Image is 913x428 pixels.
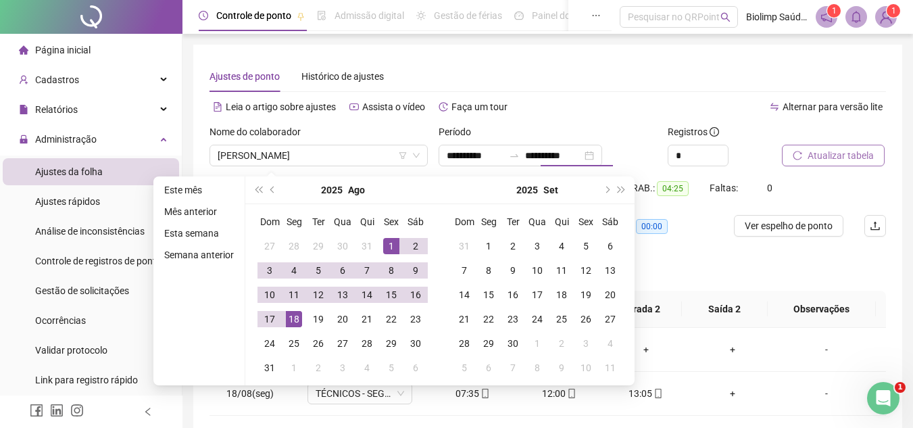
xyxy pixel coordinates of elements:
td: 2025-09-12 [574,258,598,283]
span: Histórico de ajustes [301,71,384,82]
span: mobile [566,389,576,398]
div: 5 [310,262,326,279]
td: 2025-08-20 [330,307,355,331]
div: 31 [262,360,278,376]
div: 15 [480,287,497,303]
div: 8 [383,262,399,279]
td: 2025-08-09 [403,258,428,283]
th: Seg [282,210,306,234]
td: 2025-08-19 [306,307,330,331]
div: 11 [553,262,570,279]
div: 4 [359,360,375,376]
span: pushpin [297,12,305,20]
div: 3 [335,360,351,376]
td: 2025-09-05 [379,356,403,380]
div: 31 [456,238,472,254]
td: 2025-08-18 [282,307,306,331]
div: 3 [578,335,594,352]
td: 2025-08-03 [257,258,282,283]
span: reload [793,151,802,160]
td: 2025-09-11 [549,258,574,283]
td: 2025-10-11 [598,356,622,380]
td: 2025-09-03 [525,234,549,258]
span: Ocorrências [35,315,86,326]
td: 2025-08-23 [403,307,428,331]
div: 5 [456,360,472,376]
div: 10 [262,287,278,303]
div: 4 [553,238,570,254]
div: 7 [456,262,472,279]
td: 2025-08-21 [355,307,379,331]
span: Registros [668,124,719,139]
td: 2025-08-25 [282,331,306,356]
li: Mês anterior [159,204,239,220]
div: 24 [529,311,545,327]
span: lock [19,135,28,144]
th: Qua [330,210,355,234]
span: file-text [213,102,222,112]
span: notification [820,11,833,23]
td: 2025-10-01 [525,331,549,356]
div: + [700,386,765,401]
span: Validar protocolo [35,345,107,356]
div: - [787,386,866,401]
div: 29 [480,335,497,352]
span: Controle de ponto [216,10,291,21]
div: 9 [553,360,570,376]
span: 00:00 [636,219,668,234]
span: 1 [891,6,896,16]
span: facebook [30,404,43,417]
li: Esta semana [159,225,239,241]
div: 7 [359,262,375,279]
td: 2025-09-08 [476,258,501,283]
td: 2025-08-30 [403,331,428,356]
td: 2025-09-25 [549,307,574,331]
div: 6 [335,262,351,279]
div: 19 [310,311,326,327]
span: Relatórios [35,104,78,115]
sup: 1 [827,4,841,18]
span: Leia o artigo sobre ajustes [226,101,336,112]
span: user-add [19,75,28,85]
th: Seg [476,210,501,234]
span: 0 [767,183,772,193]
div: 30 [505,335,521,352]
td: 2025-09-09 [501,258,525,283]
div: 1 [286,360,302,376]
td: 2025-08-12 [306,283,330,307]
span: Gestão de solicitações [35,285,129,296]
span: Biolimp Saúde Ambiental [746,9,808,24]
div: 1 [529,335,545,352]
td: 2025-09-20 [598,283,622,307]
td: 2025-08-16 [403,283,428,307]
div: 1 [480,238,497,254]
button: super-prev-year [251,176,266,204]
td: 2025-09-10 [525,258,549,283]
div: 24 [262,335,278,352]
div: 26 [310,335,326,352]
div: 14 [359,287,375,303]
td: 2025-09-24 [525,307,549,331]
div: 2 [553,335,570,352]
td: 2025-10-04 [598,331,622,356]
span: to [509,150,520,161]
td: 2025-09-17 [525,283,549,307]
td: 2025-08-06 [330,258,355,283]
div: 4 [602,335,618,352]
td: 2025-09-21 [452,307,476,331]
div: 3 [262,262,278,279]
td: 2025-07-30 [330,234,355,258]
td: 2025-08-22 [379,307,403,331]
div: 29 [383,335,399,352]
span: filter [399,151,407,160]
span: info-circle [710,127,719,137]
td: 2025-07-29 [306,234,330,258]
li: Semana anterior [159,247,239,263]
div: 2 [310,360,326,376]
td: 2025-09-04 [355,356,379,380]
div: 28 [456,335,472,352]
div: 9 [408,262,424,279]
label: Período [439,124,480,139]
button: month panel [543,176,558,204]
span: home [19,45,28,55]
